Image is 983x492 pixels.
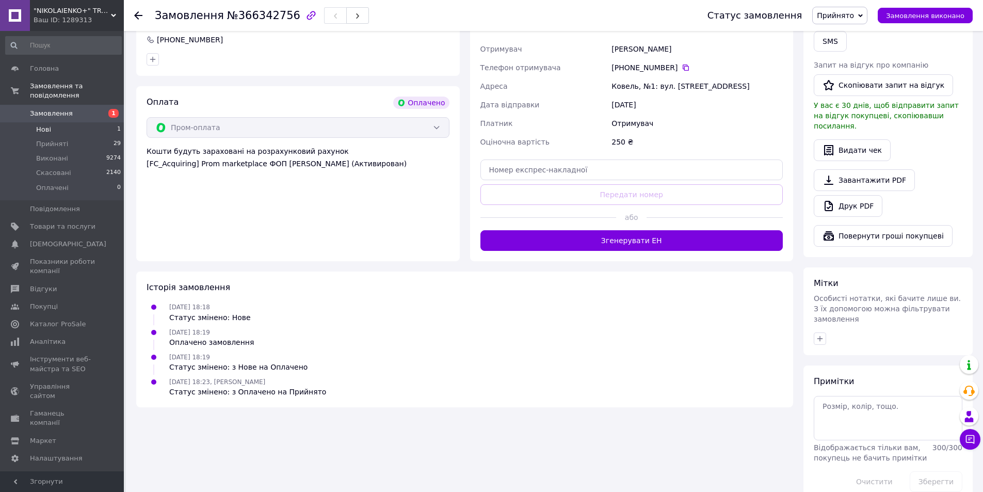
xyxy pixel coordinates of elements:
span: 1 [117,125,121,134]
span: Примітки [814,376,854,386]
span: 2140 [106,168,121,178]
button: SMS [814,31,847,52]
button: Скопіювати запит на відгук [814,74,953,96]
div: [FC_Acquiring] Prom marketplace ФОП [PERSON_NAME] (Активирован) [147,158,449,169]
span: Повідомлення [30,204,80,214]
span: або [616,212,647,223]
span: Оціночна вартість [480,138,550,146]
span: Управління сайтом [30,382,95,401]
span: [DATE] 18:23, [PERSON_NAME] [169,378,265,386]
span: Нові [36,125,51,134]
div: [PERSON_NAME] [609,40,785,58]
span: 300 / 300 [932,443,962,452]
button: Чат з покупцем [960,429,980,450]
div: Статус змінено: з Оплачено на Прийнято [169,387,326,397]
span: Аналітика [30,337,66,346]
span: [DATE] 18:18 [169,304,210,311]
a: Завантажити PDF [814,169,915,191]
span: Товари та послуги [30,222,95,231]
span: Маркет [30,436,56,446]
div: Оплачено замовлення [169,337,254,347]
span: Скасовані [36,168,71,178]
span: Замовлення виконано [886,12,964,20]
span: Телефон отримувача [480,64,561,72]
span: 0 [117,183,121,193]
span: Замовлення [155,9,224,22]
button: Замовлення виконано [878,8,973,23]
span: [DATE] 18:19 [169,354,210,361]
span: Запит на відгук про компанію [814,61,928,69]
span: №366342756 [227,9,300,22]
span: 1 [108,109,119,118]
span: Замовлення [30,109,73,118]
div: Кошти будуть зараховані на розрахунковий рахунок [147,146,449,169]
div: 250 ₴ [609,133,785,151]
button: Видати чек [814,139,891,161]
span: Дата відправки [480,101,540,109]
div: [DATE] [609,96,785,114]
span: Оплата [147,97,179,107]
span: Каталог ProSale [30,320,86,329]
input: Номер експрес-накладної [480,160,783,180]
span: "NIKOLAIENKO+" TRADE COMPANY [34,6,111,15]
span: Платник [480,119,513,128]
button: Повернути гроші покупцеві [814,225,953,247]
span: Показники роботи компанії [30,257,95,276]
span: Особисті нотатки, які бачите лише ви. З їх допомогою можна фільтрувати замовлення [814,294,961,323]
span: Гаманець компанії [30,409,95,427]
span: Прийнято [817,11,854,20]
span: Головна [30,64,59,73]
span: У вас є 30 днів, щоб відправити запит на відгук покупцеві, скопіювавши посилання. [814,101,959,130]
a: Друк PDF [814,195,882,217]
span: Оплачені [36,183,69,193]
div: Статус змінено: з Нове на Оплачено [169,362,308,372]
span: Отримувач [480,45,522,53]
div: Повернутися назад [134,10,142,21]
span: Прийняті [36,139,68,149]
span: 9274 [106,154,121,163]
span: Інструменти веб-майстра та SEO [30,355,95,373]
span: Історія замовлення [147,282,230,292]
input: Пошук [5,36,122,55]
span: Відображається тільки вам, покупець не бачить примітки [814,443,927,462]
div: Статус замовлення [707,10,802,21]
span: Адреса [480,82,508,90]
span: [DATE] 18:19 [169,329,210,336]
div: Оплачено [393,97,449,109]
div: Отримувач [609,114,785,133]
span: 29 [114,139,121,149]
span: Замовлення та повідомлення [30,82,124,100]
span: Покупці [30,302,58,311]
div: [PHONE_NUMBER] [156,35,224,45]
div: Ваш ID: 1289313 [34,15,124,25]
div: Ковель, №1: вул. [STREET_ADDRESS] [609,77,785,96]
div: [PHONE_NUMBER] [611,62,783,73]
span: Виконані [36,154,68,163]
span: Мітки [814,278,839,288]
button: Згенерувати ЕН [480,230,783,251]
span: [DEMOGRAPHIC_DATA] [30,240,106,249]
span: Налаштування [30,454,83,463]
span: Відгуки [30,284,57,294]
div: Статус змінено: Нове [169,312,251,323]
